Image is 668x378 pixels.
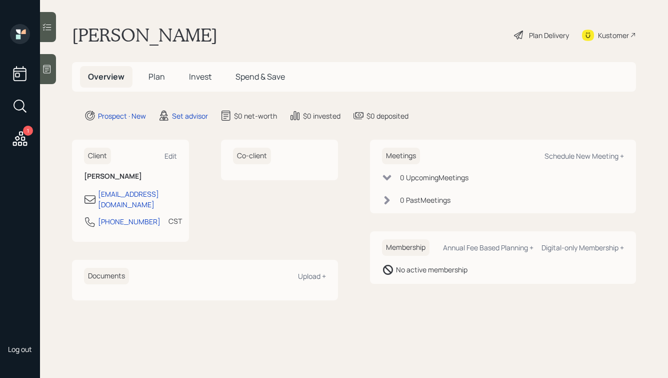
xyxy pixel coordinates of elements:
[98,216,160,227] div: [PHONE_NUMBER]
[598,30,629,41] div: Kustomer
[298,271,326,281] div: Upload +
[168,216,182,226] div: CST
[164,151,177,161] div: Edit
[303,111,340,121] div: $0 invested
[366,111,408,121] div: $0 deposited
[233,148,271,164] h6: Co-client
[234,111,277,121] div: $0 net-worth
[541,243,624,252] div: Digital-only Membership +
[10,312,30,332] img: hunter_neumayer.jpg
[8,344,32,354] div: Log out
[23,126,33,136] div: 1
[84,268,129,284] h6: Documents
[443,243,533,252] div: Annual Fee Based Planning +
[382,239,429,256] h6: Membership
[148,71,165,82] span: Plan
[396,264,467,275] div: No active membership
[529,30,569,41] div: Plan Delivery
[98,111,146,121] div: Prospect · New
[72,24,217,46] h1: [PERSON_NAME]
[98,189,177,210] div: [EMAIL_ADDRESS][DOMAIN_NAME]
[382,148,420,164] h6: Meetings
[235,71,285,82] span: Spend & Save
[189,71,211,82] span: Invest
[84,148,111,164] h6: Client
[400,172,468,183] div: 0 Upcoming Meeting s
[400,195,450,205] div: 0 Past Meeting s
[172,111,208,121] div: Set advisor
[544,151,624,161] div: Schedule New Meeting +
[88,71,124,82] span: Overview
[84,172,177,181] h6: [PERSON_NAME]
